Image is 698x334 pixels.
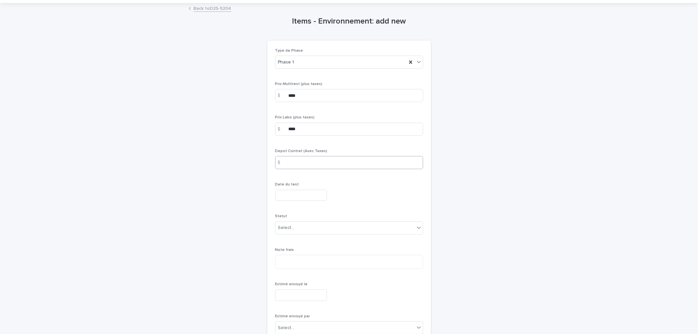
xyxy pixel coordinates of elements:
span: Estimé envoyé le [275,282,308,286]
span: Type de Phase [275,49,303,53]
div: $ [275,156,288,169]
h1: Items - Environnement: add new [267,17,431,26]
span: Prix Labo (plus taxes) [275,115,315,119]
div: Select... [278,224,295,231]
span: Estime envoyé par [275,314,310,318]
a: Back toD25-5204 [194,4,231,12]
div: $ [275,123,288,136]
span: Prix Multitest (plus taxes) [275,82,323,86]
span: Depot Contrat (Avec Taxes) [275,149,328,153]
div: Select... [278,325,295,331]
div: $ [275,89,288,102]
span: Statut [275,214,287,218]
span: Date du test [275,183,299,186]
span: Phase 1 [278,59,294,66]
span: Note frais [275,248,294,252]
